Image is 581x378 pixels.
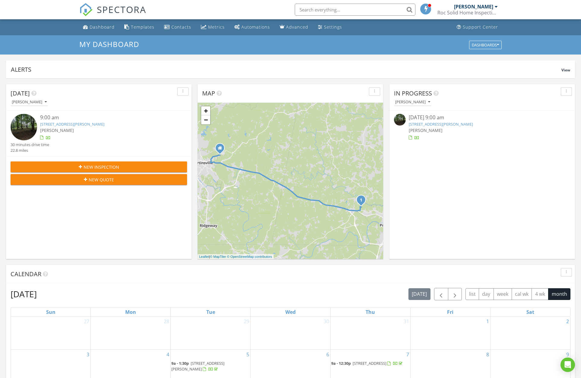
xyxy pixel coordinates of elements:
span: [DATE] [11,89,30,97]
a: Contacts [162,22,194,33]
div: Settings [324,24,342,30]
div: 9:00 am [40,114,173,121]
button: [PERSON_NAME] [11,98,48,106]
a: Monday [124,308,137,316]
a: Go to July 30, 2025 [322,317,330,326]
div: Dashboard [90,24,115,30]
a: 9a - 1:30p [STREET_ADDRESS][PERSON_NAME] [171,361,224,372]
a: Go to July 31, 2025 [402,317,410,326]
div: Roc Solid Home Inspections [437,10,498,16]
a: Go to August 8, 2025 [485,350,490,359]
div: | [198,254,274,259]
div: 1700 old Chatham Rd. , Martinsville VA 24112 [220,148,224,152]
a: Support Center [454,22,500,33]
a: 9a - 12:30p [STREET_ADDRESS] [331,361,404,366]
div: Dashboards [472,43,499,47]
a: Zoom out [201,115,210,124]
div: Alerts [11,65,561,73]
span: 9a - 1:30p [171,361,189,366]
button: [PERSON_NAME] [394,98,431,106]
a: Thursday [364,308,376,316]
button: Next month [448,288,462,300]
span: Map [202,89,215,97]
td: Go to July 29, 2025 [171,317,251,350]
span: [STREET_ADDRESS] [353,361,386,366]
td: Go to July 30, 2025 [251,317,331,350]
span: My Dashboard [79,39,139,49]
input: Search everything... [295,4,415,16]
span: [PERSON_NAME] [40,127,74,133]
div: 355 Pinecrest Dr, Danville, VA 24541 [361,200,365,203]
img: streetview [394,114,406,126]
button: month [548,288,570,300]
button: day [479,288,494,300]
h2: [DATE] [11,288,37,300]
button: cal wk [512,288,532,300]
a: 9a - 1:30p [STREET_ADDRESS][PERSON_NAME] [171,360,250,373]
span: New Inspection [84,164,119,170]
a: © MapTiler [210,255,226,258]
span: View [561,67,570,73]
button: list [465,288,479,300]
a: Tuesday [205,308,216,316]
td: Go to July 28, 2025 [91,317,171,350]
div: Support Center [463,24,498,30]
span: New Quote [89,177,114,183]
a: © OpenStreetMap contributors [227,255,272,258]
button: [DATE] [408,288,430,300]
div: Advanced [286,24,308,30]
a: [STREET_ADDRESS][PERSON_NAME] [409,121,473,127]
a: Automations (Basic) [232,22,272,33]
span: [STREET_ADDRESS][PERSON_NAME] [171,361,224,372]
i: 1 [360,198,362,202]
button: week [494,288,512,300]
a: Settings [316,22,344,33]
div: 30 minutes drive time [11,142,49,148]
a: Go to August 5, 2025 [245,350,250,359]
a: 9:00 am [STREET_ADDRESS][PERSON_NAME] [PERSON_NAME] 30 minutes drive time 22.8 miles [11,114,187,153]
div: [PERSON_NAME] [454,4,493,10]
div: [DATE] 9:00 am [409,114,556,121]
div: Templates [131,24,154,30]
button: 4 wk [532,288,548,300]
img: streetview [11,114,37,140]
a: Zoom in [201,106,210,115]
a: Go to August 4, 2025 [165,350,170,359]
button: New Inspection [11,161,187,172]
a: Sunday [45,308,57,316]
a: Go to July 29, 2025 [243,317,250,326]
span: Calendar [11,270,41,278]
div: [PERSON_NAME] [395,100,430,104]
a: 9a - 12:30p [STREET_ADDRESS] [331,360,410,367]
a: Go to August 6, 2025 [325,350,330,359]
a: Metrics [198,22,227,33]
a: Advanced [277,22,311,33]
td: Go to July 31, 2025 [330,317,410,350]
div: Metrics [208,24,225,30]
a: Go to August 1, 2025 [485,317,490,326]
a: Go to August 7, 2025 [405,350,410,359]
div: Contacts [171,24,191,30]
a: [STREET_ADDRESS][PERSON_NAME] [40,121,104,127]
div: Open Intercom Messenger [560,358,575,372]
div: Automations [241,24,270,30]
a: SPECTORA [79,8,146,21]
a: Go to July 27, 2025 [83,317,90,326]
div: 22.8 miles [11,148,49,153]
span: SPECTORA [97,3,146,16]
td: Go to August 1, 2025 [410,317,490,350]
td: Go to August 2, 2025 [490,317,570,350]
td: Go to July 27, 2025 [11,317,91,350]
span: [PERSON_NAME] [409,127,443,133]
a: [DATE] 9:00 am [STREET_ADDRESS][PERSON_NAME] [PERSON_NAME] [394,114,570,141]
img: The Best Home Inspection Software - Spectora [79,3,93,16]
span: 9a - 12:30p [331,361,351,366]
a: Go to August 3, 2025 [85,350,90,359]
span: In Progress [394,89,432,97]
a: Leaflet [199,255,209,258]
a: Wednesday [284,308,297,316]
a: Go to August 9, 2025 [565,350,570,359]
a: Templates [122,22,157,33]
a: Saturday [525,308,535,316]
button: Dashboards [469,41,502,49]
